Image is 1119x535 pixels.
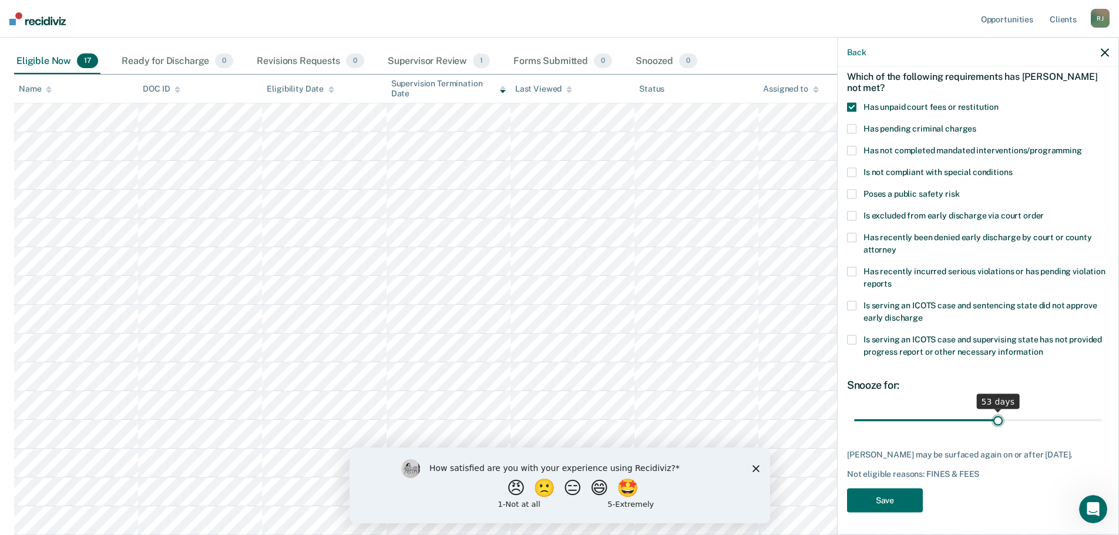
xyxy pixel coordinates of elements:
[594,53,612,69] span: 0
[267,84,334,94] div: Eligibility Date
[863,189,959,198] span: Poses a public safety risk
[385,49,493,75] div: Supervisor Review
[391,79,506,99] div: Supervision Termination Date
[1079,495,1107,523] iframe: Intercom live chat
[254,49,366,75] div: Revisions Requests
[1091,9,1110,28] div: R J
[679,53,697,69] span: 0
[515,84,572,94] div: Last Viewed
[847,47,866,57] button: Back
[847,379,1109,392] div: Snooze for:
[863,167,1012,177] span: Is not compliant with special conditions
[763,84,818,94] div: Assigned to
[847,469,1109,479] div: Not eligible reasons: FINES & FEES
[119,49,236,75] div: Ready for Discharge
[847,61,1109,102] div: Which of the following requirements has [PERSON_NAME] not met?
[633,49,700,75] div: Snoozed
[863,124,976,133] span: Has pending criminal charges
[863,211,1044,220] span: Is excluded from early discharge via court order
[863,335,1102,356] span: Is serving an ICOTS case and supervising state has not provided progress report or other necessar...
[19,84,52,94] div: Name
[863,233,1092,254] span: Has recently been denied early discharge by court or county attorney
[350,447,770,523] iframe: Survey by Kim from Recidiviz
[143,84,180,94] div: DOC ID
[14,49,100,75] div: Eligible Now
[977,393,1020,409] div: 53 days
[639,84,664,94] div: Status
[863,102,999,112] span: Has unpaid court fees or restitution
[215,53,233,69] span: 0
[847,449,1109,459] div: [PERSON_NAME] may be surfaced again on or after [DATE].
[863,267,1105,288] span: Has recently incurred serious violations or has pending violation reports
[9,12,66,25] img: Recidiviz
[77,53,98,69] span: 17
[511,49,614,75] div: Forms Submitted
[473,53,490,69] span: 1
[863,301,1097,322] span: Is serving an ICOTS case and sentencing state did not approve early discharge
[847,489,923,513] button: Save
[863,146,1082,155] span: Has not completed mandated interventions/programming
[346,53,364,69] span: 0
